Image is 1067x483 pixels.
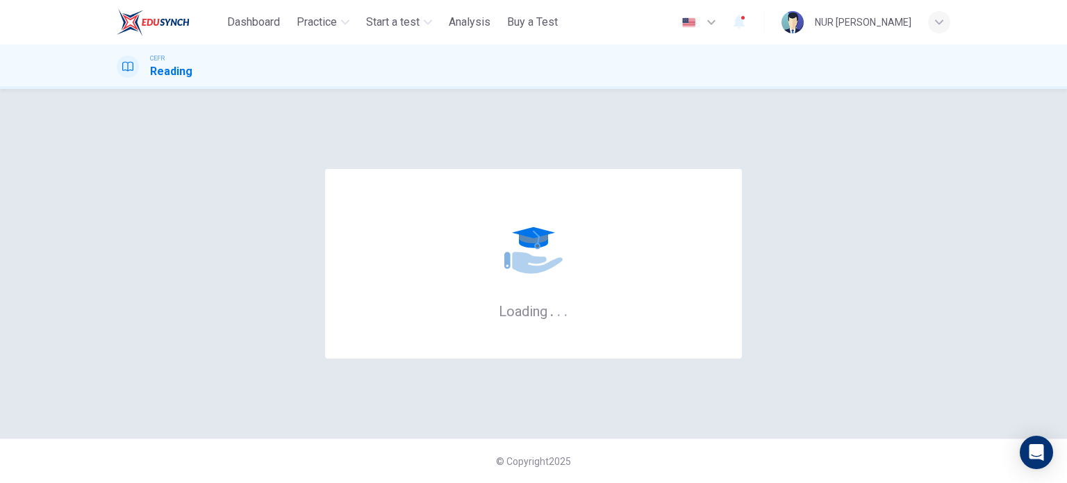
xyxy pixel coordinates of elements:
[1020,436,1053,469] div: Open Intercom Messenger
[366,14,420,31] span: Start a test
[150,54,165,63] span: CEFR
[496,456,571,467] span: © Copyright 2025
[449,14,490,31] span: Analysis
[443,10,496,35] button: Analysis
[507,14,558,31] span: Buy a Test
[222,10,286,35] button: Dashboard
[563,298,568,321] h6: .
[297,14,337,31] span: Practice
[150,63,192,80] h1: Reading
[117,8,222,36] a: ELTC logo
[291,10,355,35] button: Practice
[499,302,568,320] h6: Loading
[361,10,438,35] button: Start a test
[556,298,561,321] h6: .
[117,8,190,36] img: ELTC logo
[781,11,804,33] img: Profile picture
[815,14,911,31] div: NUR [PERSON_NAME]
[227,14,280,31] span: Dashboard
[549,298,554,321] h6: .
[680,17,697,28] img: en
[502,10,563,35] button: Buy a Test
